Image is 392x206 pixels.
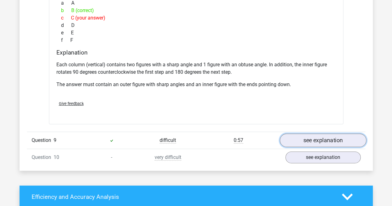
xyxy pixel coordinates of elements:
h4: Efficiency and Accuracy Analysis [32,193,333,200]
span: 0:57 [234,137,243,143]
span: 10 [54,154,59,160]
span: e [61,29,71,37]
span: b [61,7,71,14]
span: Question [32,137,54,144]
div: F [56,37,336,44]
div: B (correct) [56,7,336,14]
span: d [61,22,71,29]
div: - [83,154,140,161]
h4: Explanation [56,49,336,56]
a: see explanation [285,151,361,163]
span: very difficult [155,154,181,160]
div: E [56,29,336,37]
p: Each column (vertical) contains two figures with a sharp angle and 1 figure with an obtuse angle.... [56,61,336,76]
span: Question [32,154,54,161]
div: D [56,22,336,29]
span: difficult [160,137,176,143]
span: 9 [54,137,56,143]
p: The answer must contain an outer figure with sharp angles and an inner figure with the ends point... [56,81,336,88]
span: f [61,37,70,44]
a: see explanation [280,134,366,147]
div: C (your answer) [56,14,336,22]
span: Give feedback [59,101,84,106]
span: c [61,14,71,22]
